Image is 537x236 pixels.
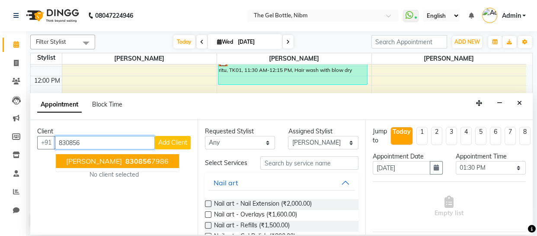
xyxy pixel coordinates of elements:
[502,11,521,20] span: Admin
[456,152,526,161] div: Appointment Time
[214,210,297,221] span: Nail art - Overlays (₹1,600.00)
[371,35,447,48] input: Search Appointment
[452,36,482,48] button: ADD NEW
[217,53,371,64] span: [PERSON_NAME]
[205,127,275,136] div: Requested Stylist
[519,127,531,145] li: 8
[208,175,355,191] button: Nail art
[31,53,62,62] div: Stylist
[260,156,358,170] input: Search by service name
[288,127,358,136] div: Assigned Stylist
[173,35,195,48] span: Today
[215,39,235,45] span: Wed
[37,127,191,136] div: Client
[36,38,66,45] span: Filter Stylist
[92,100,122,108] span: Block Time
[125,157,151,165] span: 830856
[373,127,387,145] div: Jump to
[95,3,133,28] b: 08047224946
[235,36,278,48] input: 2025-09-03
[155,136,191,149] button: Add Client
[158,139,187,146] span: Add Client
[490,127,501,145] li: 6
[482,8,497,23] img: Admin
[373,152,443,161] div: Appointment Date
[475,127,486,145] li: 5
[416,127,428,145] li: 1
[37,97,82,113] span: Appointment
[218,57,367,84] div: ritu, TK01, 11:30 AM-12:15 PM, Hair wash with blow dry
[66,157,122,165] span: [PERSON_NAME]
[214,221,290,232] span: Nail art - Refills (₹1,500.00)
[124,157,169,165] ngb-highlight: 7986
[393,127,411,136] div: Today
[22,3,81,28] img: logo
[513,97,526,110] button: Close
[372,53,527,64] span: [PERSON_NAME]
[446,127,457,145] li: 3
[58,170,170,179] div: No client selected
[454,39,480,45] span: ADD NEW
[37,136,55,149] button: +91
[55,136,155,149] input: Search by Name/Mobile/Email/Code
[214,178,238,188] div: Nail art
[62,53,217,64] span: [PERSON_NAME]
[214,199,312,210] span: Nail art - Nail Extension (₹2,000.00)
[431,127,442,145] li: 2
[32,76,62,85] div: 12:00 PM
[373,161,430,175] input: yyyy-mm-dd
[460,127,472,145] li: 4
[198,158,254,168] div: Select Services
[505,127,516,145] li: 7
[435,196,463,218] span: Empty list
